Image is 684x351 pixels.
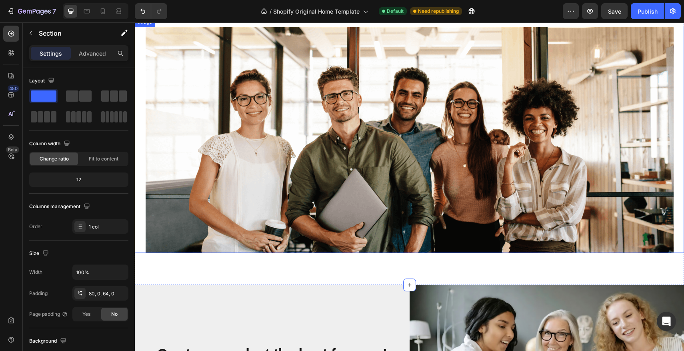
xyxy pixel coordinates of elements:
span: / [270,7,272,16]
span: Save [608,8,621,15]
button: Publish [631,3,664,19]
div: Open Intercom Messenger [657,312,676,331]
span: Yes [82,311,90,318]
div: Order [29,223,42,230]
span: No [111,311,118,318]
div: 80, 0, 64, 0 [89,290,126,297]
div: Background [29,336,68,347]
iframe: Design area [135,22,684,351]
div: Width [29,269,42,276]
div: Columns management [29,201,92,212]
p: Section [39,28,104,38]
div: 1 col [89,223,126,231]
button: 7 [3,3,60,19]
button: Save [601,3,628,19]
div: 12 [31,174,127,185]
div: Beta [6,146,19,153]
p: Settings [40,49,62,58]
p: Advanced [79,49,106,58]
div: Column width [29,138,72,149]
div: Undo/Redo [135,3,167,19]
div: Size [29,248,50,259]
input: Auto [73,265,128,279]
div: Layout [29,76,56,86]
span: Need republishing [418,8,459,15]
div: 450 [8,85,19,92]
div: Padding [29,290,48,297]
div: Page padding [29,311,68,318]
span: Shopify Original Home Template [273,7,360,16]
span: Default [387,8,404,15]
span: Fit to content [89,155,118,162]
strong: Our teams select the best for you ! [22,323,252,339]
span: Change ratio [40,155,69,162]
div: Publish [638,7,658,16]
p: 7 [52,6,56,16]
